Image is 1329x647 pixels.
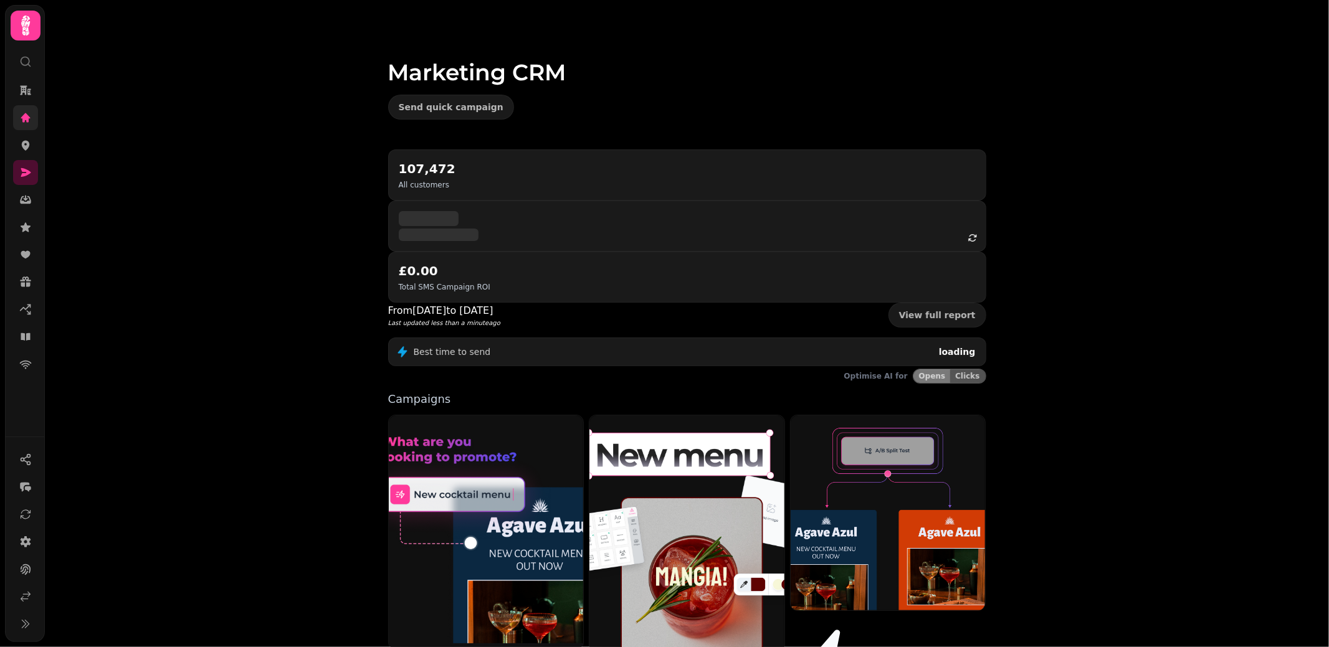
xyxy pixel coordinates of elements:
[399,180,455,190] p: All customers
[399,262,490,280] h2: £0.00
[399,160,455,177] h2: 107,472
[399,103,503,111] span: Send quick campaign
[388,303,500,318] p: From [DATE] to [DATE]
[388,30,986,85] h1: Marketing CRM
[939,347,976,357] span: loading
[388,95,514,120] button: Send quick campaign
[844,371,908,381] p: Optimise AI for
[919,372,946,380] span: Opens
[414,346,491,358] p: Best time to send
[955,372,979,380] span: Clicks
[962,227,983,248] button: refresh
[388,394,986,405] p: Campaigns
[388,318,500,328] p: Last updated less than a minute ago
[791,415,986,610] img: Workflows (coming soon)
[888,303,986,328] a: View full report
[399,282,490,292] p: Total SMS Campaign ROI
[913,369,951,383] button: Opens
[950,369,985,383] button: Clicks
